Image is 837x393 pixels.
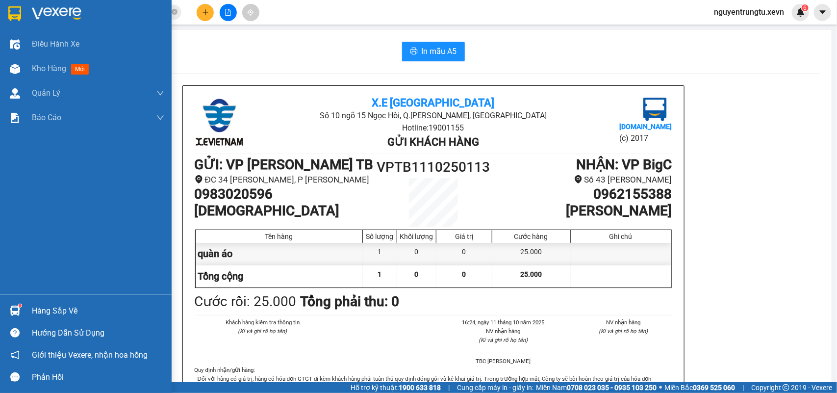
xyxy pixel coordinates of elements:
[195,186,374,203] h1: 0983020596
[10,64,20,74] img: warehouse-icon
[10,350,20,360] span: notification
[10,113,20,123] img: solution-icon
[172,9,178,15] span: close-circle
[664,382,735,393] span: Miền Bắc
[301,293,400,310] b: Tổng phải thu: 0
[462,270,466,278] span: 0
[455,327,552,336] li: NV nhận hàng
[387,136,479,148] b: Gửi khách hàng
[493,173,672,186] li: Số 43 [PERSON_NAME]
[693,384,735,392] strong: 0369 525 060
[574,175,583,183] span: environment
[455,318,552,327] li: 16:24, ngày 11 tháng 10 năm 2025
[195,291,297,313] div: Cước rồi : 25.000
[495,233,567,240] div: Cước hàng
[10,88,20,99] img: warehouse-icon
[659,386,662,390] span: ⚪️
[242,4,259,21] button: aim
[32,349,148,361] span: Giới thiệu Vexere, nhận hoa hồng
[599,328,648,335] i: (Kí và ghi rõ họ tên)
[706,6,792,18] span: nguyentrungtu.xevn
[415,270,419,278] span: 0
[397,243,436,265] div: 0
[10,39,20,50] img: warehouse-icon
[619,132,672,144] li: (c) 2017
[10,372,20,382] span: message
[448,382,450,393] span: |
[374,157,493,178] h1: VPTB1110250113
[783,384,789,391] span: copyright
[351,382,441,393] span: Hỗ trợ kỹ thuật:
[198,233,360,240] div: Tên hàng
[92,36,410,49] li: Hotline: 19001155
[365,233,394,240] div: Số lượng
[457,382,533,393] span: Cung cấp máy in - giấy in:
[363,243,397,265] div: 1
[493,203,672,219] h1: [PERSON_NAME]
[742,382,744,393] span: |
[92,24,410,36] li: Số 10 ngõ 15 Ngọc Hồi, Q.[PERSON_NAME], [GEOGRAPHIC_DATA]
[803,4,807,11] span: 6
[493,186,672,203] h1: 0962155388
[156,89,164,97] span: down
[410,47,418,56] span: printer
[400,233,433,240] div: Khối lượng
[195,203,374,219] h1: [DEMOGRAPHIC_DATA]
[12,71,94,87] b: GỬI : VP BigC
[195,98,244,147] img: logo.jpg
[492,243,570,265] div: 25.000
[10,306,20,316] img: warehouse-icon
[567,384,657,392] strong: 0708 023 035 - 0935 103 250
[274,109,592,122] li: Số 10 ngõ 15 Ngọc Hồi, Q.[PERSON_NAME], [GEOGRAPHIC_DATA]
[439,233,489,240] div: Giá trị
[796,8,805,17] img: icon-new-feature
[172,8,178,17] span: close-circle
[10,328,20,338] span: question-circle
[19,304,22,307] sup: 1
[402,42,465,61] button: printerIn mẫu A5
[573,233,669,240] div: Ghi chú
[197,4,214,21] button: plus
[225,9,231,16] span: file-add
[12,12,61,61] img: logo.jpg
[196,243,363,265] div: quàn áo
[214,318,311,327] li: Khách hàng kiểm tra thông tin
[220,4,237,21] button: file-add
[156,114,164,122] span: down
[436,243,492,265] div: 0
[643,98,667,121] img: logo.jpg
[479,337,528,343] i: (Kí và ghi rõ họ tên)
[32,111,61,124] span: Báo cáo
[198,270,244,282] span: Tổng cộng
[32,370,164,385] div: Phản hồi
[378,270,382,278] span: 1
[32,304,164,318] div: Hàng sắp về
[8,6,21,21] img: logo-vxr
[71,64,89,75] span: mới
[195,175,203,183] span: environment
[195,157,374,173] b: GỬI : VP [PERSON_NAME] TB
[422,45,457,57] span: In mẫu A5
[195,173,374,186] li: ĐC 34 [PERSON_NAME], P [PERSON_NAME]
[814,4,831,21] button: caret-down
[247,9,254,16] span: aim
[577,157,672,173] b: NHẬN : VP BigC
[202,9,209,16] span: plus
[399,384,441,392] strong: 1900 633 818
[455,357,552,366] li: TBC [PERSON_NAME]
[372,97,494,109] b: X.E [GEOGRAPHIC_DATA]
[32,326,164,341] div: Hướng dẫn sử dụng
[238,328,287,335] i: (Kí và ghi rõ họ tên)
[32,38,79,50] span: Điều hành xe
[520,270,542,278] span: 25.000
[32,64,66,73] span: Kho hàng
[274,122,592,134] li: Hotline: 19001155
[536,382,657,393] span: Miền Nam
[802,4,809,11] sup: 6
[818,8,827,17] span: caret-down
[619,123,672,131] b: [DOMAIN_NAME]
[575,318,672,327] li: NV nhận hàng
[32,87,60,99] span: Quản Lý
